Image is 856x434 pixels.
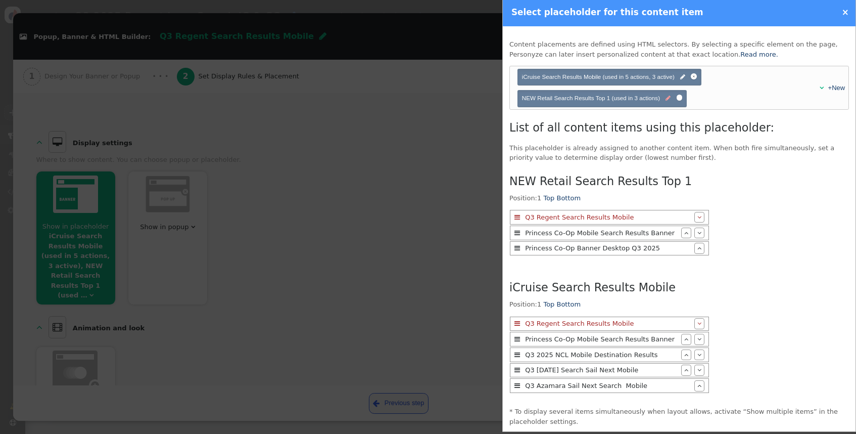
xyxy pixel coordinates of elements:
span:  [514,214,520,221]
span:  [697,367,701,373]
p: This placeholder is already assigned to another content item. When both fire simultaneously, set ... [509,143,849,163]
a: +New [828,84,845,92]
span:  [514,230,520,236]
h3: iCruise Search Results Mobile [509,279,709,296]
a: × [842,7,849,17]
a: Bottom [557,300,581,308]
div: Princess Co-Op Mobile Search Results Banner [522,334,681,344]
div: Q3 Regent Search Results Mobile [522,212,694,223]
span: 1 [537,194,541,202]
div: Q3 [DATE] Search Sail Next Mobile [522,365,681,375]
span:  [697,245,701,251]
div: Princess Co-Op Mobile Search Results Banner [522,228,681,238]
span:  [697,214,701,221]
span:  [684,230,688,236]
span:  [680,73,685,82]
span: 1 [537,300,541,308]
div: Position: [509,299,709,400]
span:  [514,336,520,342]
h3: NEW Retail Search Results Top 1 [509,173,709,190]
span:  [697,382,701,389]
div: Position: [509,193,709,263]
span:  [697,320,701,327]
div: Q3 Regent Search Results Mobile [522,319,694,329]
span:  [514,382,520,389]
a: Read more. [740,51,778,58]
h3: List of all content items using this placeholder: [509,119,849,137]
span:  [684,367,688,373]
span:  [514,352,520,358]
span:  [820,84,824,91]
span:  [684,352,688,358]
span:  [684,336,688,342]
a: Top [543,194,554,202]
span:  [697,336,701,342]
p: * To display several items simultaneously when layout allows, activate “Show multiple items” in t... [509,407,849,426]
span:  [514,320,520,327]
span:  [514,367,520,373]
span: iCruise Search Results Mobile (used in 5 actions, 3 active) [522,73,675,80]
div: Q3 Azamara Sail Next Search Mobile [522,381,694,391]
span: NEW Retail Search Results Top 1 (used in 3 actions) [522,95,660,101]
span:  [665,94,671,103]
span:  [514,245,520,251]
a: Bottom [557,194,581,202]
div: Princess Co-Op Banner Desktop Q3 2025 [522,243,694,253]
p: Content placements are defined using HTML selectors. By selecting a specific element on the page,... [509,39,849,59]
a: Top [543,300,554,308]
span:  [697,230,701,236]
div: Q3 2025 NCL Mobile Destination Results [522,350,681,360]
span:  [697,352,701,358]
